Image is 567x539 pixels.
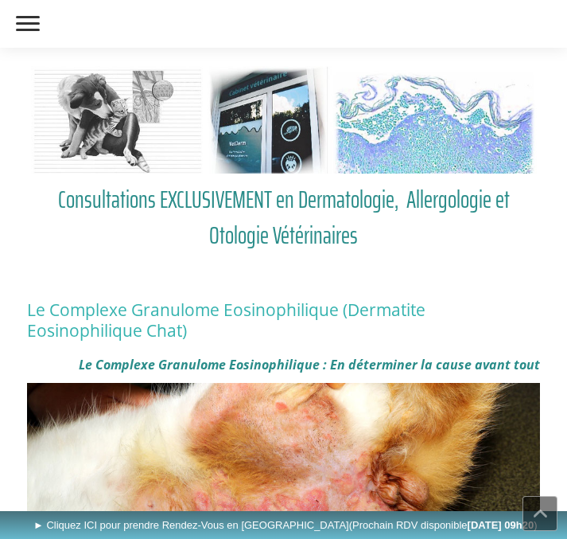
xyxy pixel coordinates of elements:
[523,497,557,530] span: Défiler vers le haut
[468,519,534,531] b: [DATE] 09h20
[27,299,541,342] h1: Le Complexe Granulome Eosinophilique (Dermatite Eosinophilique Chat)
[27,182,541,253] a: Consultations EXCLUSIVEMENT en Dermatologie, Allergologie et Otologie Vétérinaires
[79,356,540,373] b: Le Complexe Granulome Eosinophilique : En déterminer la cause avant tout
[33,519,538,531] span: ► Cliquez ICI pour prendre Rendez-Vous en [GEOGRAPHIC_DATA]
[349,519,538,531] span: (Prochain RDV disponible )
[522,496,557,531] a: Défiler vers le haut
